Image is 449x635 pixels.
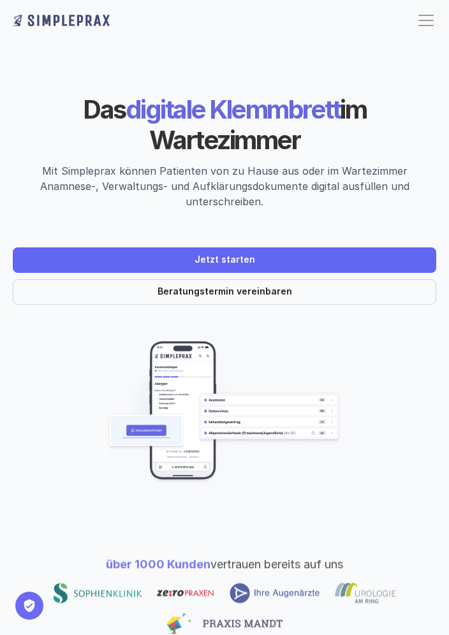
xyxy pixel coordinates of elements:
img: Beispielscreenshots aus der Simpleprax Anwendung [13,335,436,488]
p: Mit Simpleprax können Patienten von zu Hause aus oder im Wartezimmer Anamnese-, Verwaltungs- und ... [13,163,436,209]
p: Beratungstermin vereinbaren [158,286,292,297]
span: im Wartezimmer [149,94,371,156]
h1: digitale Klemmbrett [13,94,436,156]
a: Jetzt starten [13,247,436,273]
span: Das [83,94,126,125]
span: über 1000 Kunden [106,557,210,571]
p: Jetzt starten [195,254,255,265]
a: Beratungstermin vereinbaren [13,279,436,305]
p: vertrauen bereits auf uns [8,555,441,573]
